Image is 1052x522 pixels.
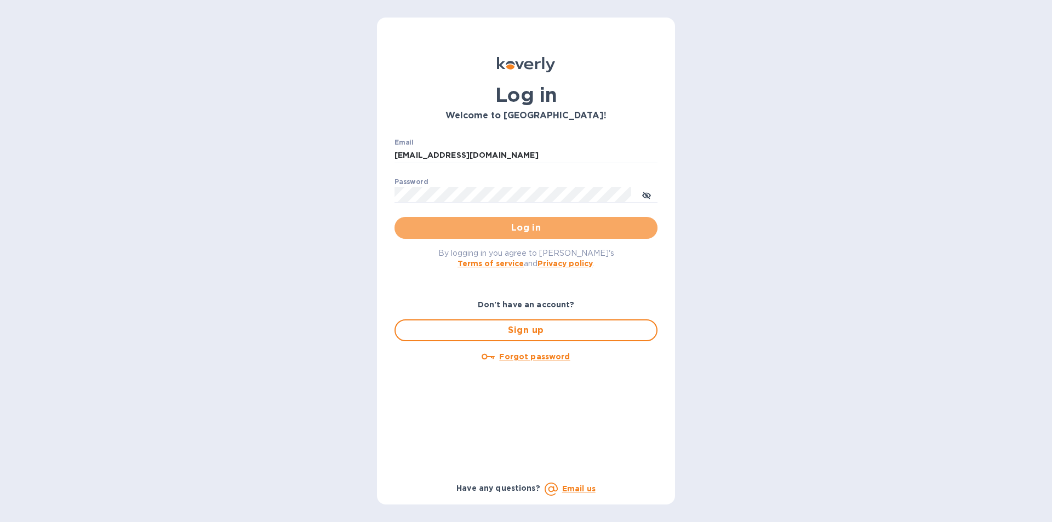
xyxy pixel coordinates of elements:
b: Have any questions? [456,484,540,492]
label: Email [395,139,414,146]
span: By logging in you agree to [PERSON_NAME]'s and . [438,249,614,268]
span: Log in [403,221,649,234]
a: Privacy policy [538,259,593,268]
h1: Log in [395,83,658,106]
span: Sign up [404,324,648,337]
button: Log in [395,217,658,239]
input: Enter email address [395,147,658,164]
h3: Welcome to [GEOGRAPHIC_DATA]! [395,111,658,121]
img: Koverly [497,57,555,72]
label: Password [395,179,428,185]
button: toggle password visibility [636,183,658,205]
a: Terms of service [458,259,524,268]
button: Sign up [395,319,658,341]
u: Forgot password [499,352,570,361]
a: Email us [562,484,596,493]
b: Don't have an account? [478,300,575,309]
